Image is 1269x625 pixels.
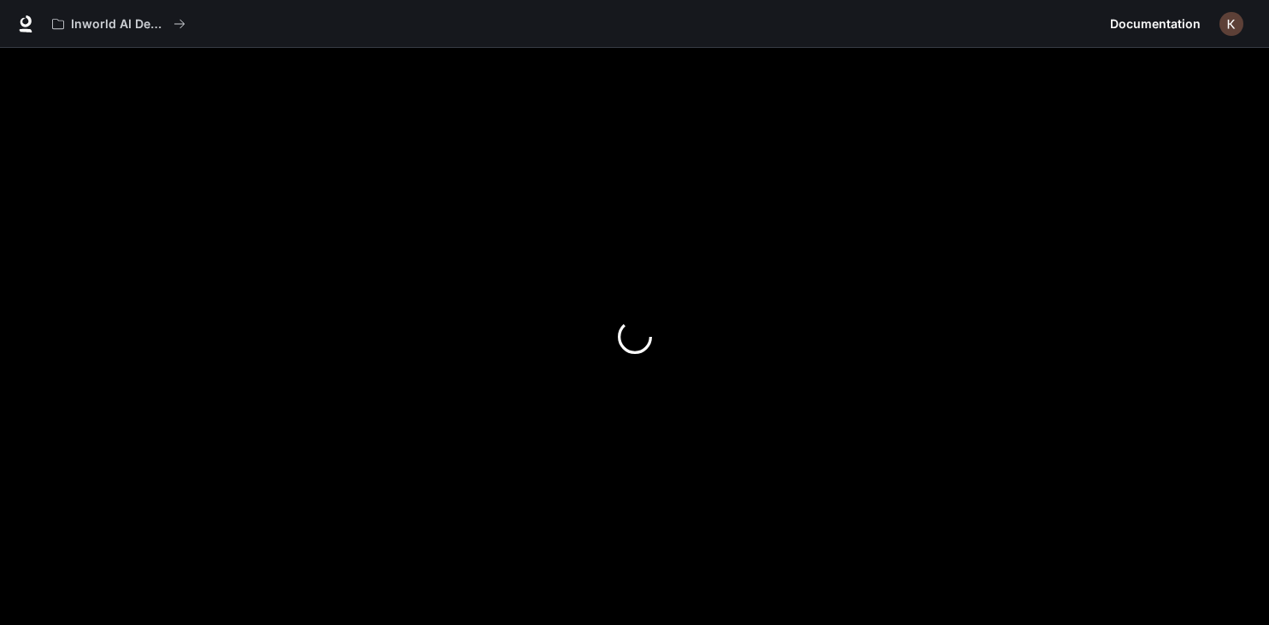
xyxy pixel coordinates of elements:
[44,7,193,41] button: All workspaces
[1219,12,1243,36] img: User avatar
[71,17,167,32] p: Inworld AI Demos
[1110,14,1201,35] span: Documentation
[1214,7,1248,41] button: User avatar
[1103,7,1207,41] a: Documentation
